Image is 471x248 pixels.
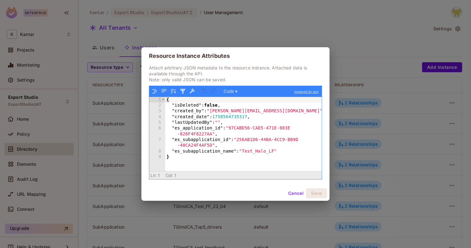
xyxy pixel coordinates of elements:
span: 1 [174,173,177,178]
div: 3 [149,108,165,114]
button: Save [306,188,327,198]
div: 7 [149,137,165,149]
div: 4 [149,114,165,120]
div: 8 [149,149,165,154]
div: 2 [149,103,165,108]
button: Compact JSON data, remove all whitespaces (Ctrl+Shift+I) [160,87,168,95]
div: 9 [149,154,165,160]
button: Redo (Ctrl+Shift+Z) [209,87,218,95]
p: Attach arbitrary JSON metadata to the resource instance. Attached data is available through the A... [149,65,322,83]
button: Undo last action (Ctrl+Z) [200,87,208,95]
button: Filter, sort, or transform contents [179,87,187,95]
a: powered by ace [291,86,322,97]
span: Col: [166,173,173,178]
button: Code ▾ [221,87,240,95]
span: 1 [158,173,160,178]
h2: Resource Instance Attributes [141,47,330,65]
div: 6 [149,125,165,137]
div: 1 [149,97,165,103]
button: Repair JSON: fix quotes and escape characters, remove comments and JSONP notation, turn JavaScrip... [188,87,196,95]
button: Sort contents [169,87,177,95]
button: Format JSON data, with proper indentation and line feeds (Ctrl+I) [151,87,159,95]
button: Cancel [286,188,306,198]
div: 5 [149,120,165,125]
span: Ln: [151,173,156,178]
